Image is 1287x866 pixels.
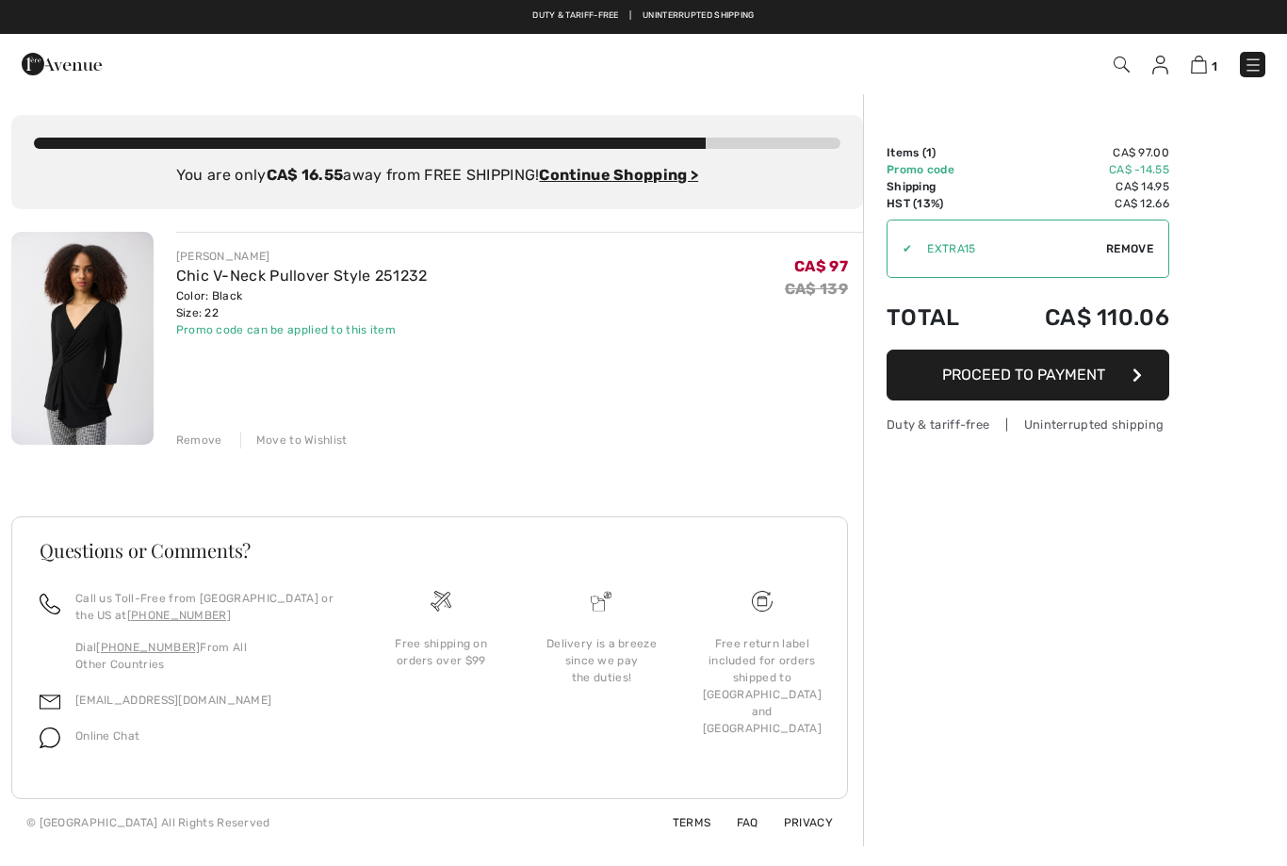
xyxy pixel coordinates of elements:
[887,178,991,195] td: Shipping
[22,45,102,83] img: 1ère Avenue
[785,280,848,298] s: CA$ 139
[1106,240,1153,257] span: Remove
[40,541,820,560] h3: Questions or Comments?
[34,164,840,187] div: You are only away from FREE SHIPPING!
[176,287,428,321] div: Color: Black Size: 22
[240,432,348,449] div: Move to Wishlist
[127,609,231,622] a: [PHONE_NUMBER]
[176,432,222,449] div: Remove
[991,178,1169,195] td: CA$ 14.95
[75,694,271,707] a: [EMAIL_ADDRESS][DOMAIN_NAME]
[912,221,1106,277] input: Promo code
[40,727,60,748] img: chat
[926,146,932,159] span: 1
[752,591,773,612] img: Free shipping on orders over $99
[887,144,991,161] td: Items ( )
[536,635,666,686] div: Delivery is a breeze since we pay the duties!
[794,257,848,275] span: CA$ 97
[991,144,1169,161] td: CA$ 97.00
[75,590,338,624] p: Call us Toll-Free from [GEOGRAPHIC_DATA] or the US at
[1191,56,1207,74] img: Shopping Bag
[887,195,991,212] td: HST (13%)
[942,366,1105,384] span: Proceed to Payment
[714,816,758,829] a: FAQ
[431,591,451,612] img: Free shipping on orders over $99
[26,814,270,831] div: © [GEOGRAPHIC_DATA] All Rights Reserved
[96,641,200,654] a: [PHONE_NUMBER]
[40,692,60,712] img: email
[650,816,711,829] a: Terms
[1212,59,1217,74] span: 1
[75,639,338,673] p: Dial From All Other Countries
[991,286,1169,350] td: CA$ 110.06
[887,416,1169,433] div: Duty & tariff-free | Uninterrupted shipping
[75,729,139,743] span: Online Chat
[267,166,344,184] strong: CA$ 16.55
[176,267,428,285] a: Chic V-Neck Pullover Style 251232
[888,240,912,257] div: ✔
[1191,53,1217,75] a: 1
[376,635,506,669] div: Free shipping on orders over $99
[22,54,102,72] a: 1ère Avenue
[1244,56,1263,74] img: Menu
[991,161,1169,178] td: CA$ -14.55
[1114,57,1130,73] img: Search
[761,816,833,829] a: Privacy
[591,591,611,612] img: Delivery is a breeze since we pay the duties!
[176,321,428,338] div: Promo code can be applied to this item
[887,350,1169,400] button: Proceed to Payment
[40,594,60,614] img: call
[887,286,991,350] td: Total
[176,248,428,265] div: [PERSON_NAME]
[991,195,1169,212] td: CA$ 12.66
[887,161,991,178] td: Promo code
[697,635,827,737] div: Free return label included for orders shipped to [GEOGRAPHIC_DATA] and [GEOGRAPHIC_DATA]
[1152,56,1168,74] img: My Info
[539,166,698,184] a: Continue Shopping >
[11,232,154,445] img: Chic V-Neck Pullover Style 251232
